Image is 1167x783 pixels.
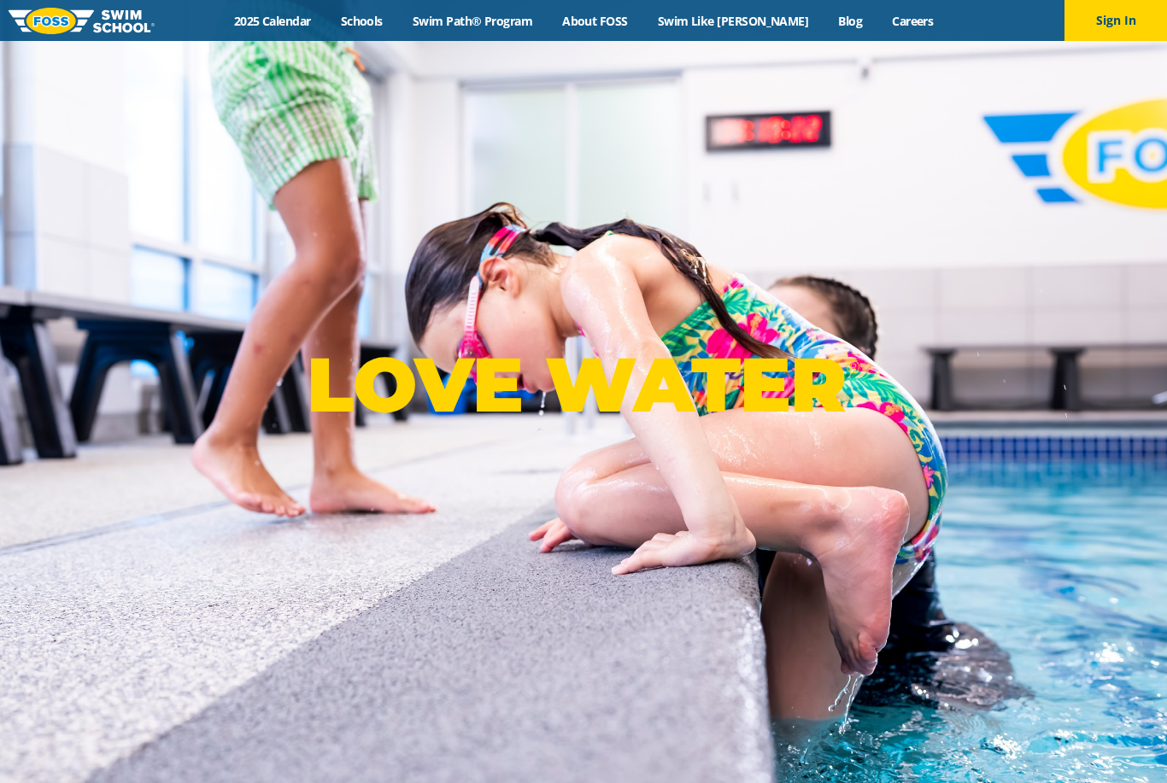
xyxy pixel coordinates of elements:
[642,13,824,29] a: Swim Like [PERSON_NAME]
[877,13,948,29] a: Careers
[9,8,155,34] img: FOSS Swim School Logo
[325,13,397,29] a: Schools
[846,356,859,377] sup: ®
[307,339,859,430] p: LOVE WATER
[548,13,643,29] a: About FOSS
[397,13,547,29] a: Swim Path® Program
[824,13,877,29] a: Blog
[219,13,325,29] a: 2025 Calendar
